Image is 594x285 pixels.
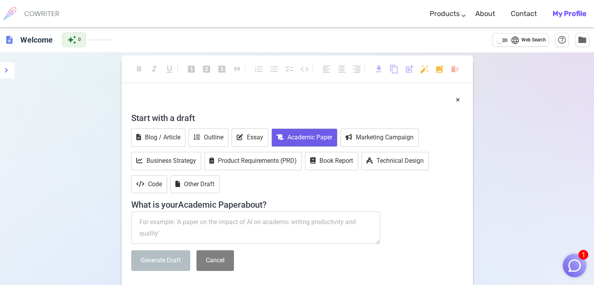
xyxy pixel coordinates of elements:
[232,128,268,147] button: Essay
[78,36,81,44] span: 0
[553,2,586,25] a: My Profile
[435,64,444,74] span: add_photo_alternate
[196,250,234,271] button: Cancel
[24,10,59,17] h6: COWRITER
[430,2,460,25] a: Products
[337,64,346,74] span: format_align_center
[285,64,294,74] span: checklist
[352,64,362,74] span: format_align_right
[17,32,56,48] h6: Click to edit title
[563,254,586,277] button: 1
[510,36,520,45] span: language
[322,64,331,74] span: format_align_left
[389,64,399,74] span: content_copy
[511,2,537,25] a: Contact
[217,64,227,74] span: looks_3
[131,195,463,210] h4: What is your Academic Paper about?
[204,152,302,170] button: Product Requirements (PRD)
[420,64,429,74] span: auto_fix_high
[450,64,460,74] span: delete_sweep
[134,64,144,74] span: format_bold
[131,175,167,194] button: Code
[557,35,567,45] span: help_outline
[5,35,14,45] span: description
[269,64,279,74] span: format_list_bulleted
[553,9,586,18] b: My Profile
[567,258,582,273] img: Close chat
[555,33,569,47] button: Help & Shortcuts
[374,64,384,74] span: download
[254,64,264,74] span: format_list_numbered
[131,109,463,127] h4: Start with a draft
[475,2,495,25] a: About
[456,94,460,105] button: ×
[189,128,228,147] button: Outline
[271,128,337,147] button: Academic Paper
[578,250,588,260] span: 1
[305,152,358,170] button: Book Report
[165,64,174,74] span: format_underlined
[300,64,309,74] span: code
[232,64,242,74] span: format_quote
[131,128,186,147] button: Blog / Article
[361,152,429,170] button: Technical Design
[170,175,219,194] button: Other Draft
[341,128,419,147] button: Marketing Campaign
[131,152,201,170] button: Business Strategy
[150,64,159,74] span: format_italic
[67,35,77,45] span: auto_awesome
[405,64,414,74] span: post_add
[521,36,546,44] span: Web Search
[202,64,211,74] span: looks_two
[578,35,587,45] span: folder
[575,33,589,47] button: Manage Documents
[131,250,190,271] button: Generate Draft
[187,64,196,74] span: looks_one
